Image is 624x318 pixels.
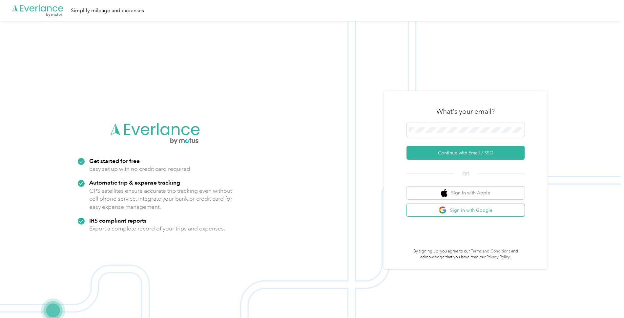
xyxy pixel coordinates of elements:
[406,204,525,217] button: google logoSign in with Google
[89,187,233,211] p: GPS satellites ensure accurate trip tracking even without cell phone service. Integrate your bank...
[89,217,147,224] strong: IRS compliant reports
[406,187,525,199] button: apple logoSign in with Apple
[406,248,525,260] p: By signing up, you agree to our and acknowledge that you have read our .
[406,146,525,160] button: Continue with Email / SSO
[71,7,144,15] div: Simplify mileage and expenses
[89,225,225,233] p: Export a complete record of your trips and expenses.
[454,170,477,177] span: OR
[439,206,447,214] img: google logo
[471,249,510,254] a: Terms and Conditions
[89,179,180,186] strong: Automatic trip & expense tracking
[487,255,510,260] a: Privacy Policy
[436,107,495,116] h3: What's your email?
[441,189,447,197] img: apple logo
[89,157,140,164] strong: Get started for free
[89,165,190,173] p: Easy set up with no credit card required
